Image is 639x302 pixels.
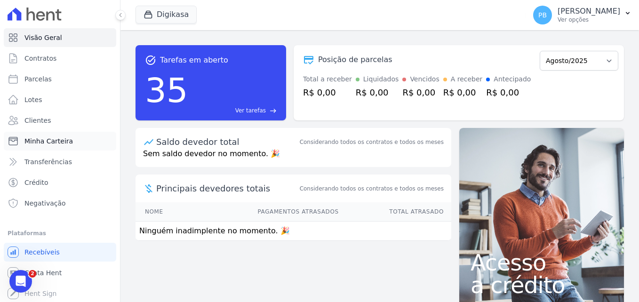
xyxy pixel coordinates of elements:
[443,86,483,99] div: R$ 0,00
[410,74,439,84] div: Vencidos
[8,228,112,239] div: Plataformas
[4,263,116,282] a: Conta Hent
[4,194,116,213] a: Negativação
[339,202,451,222] th: Total Atrasado
[402,86,439,99] div: R$ 0,00
[136,222,451,241] td: Ninguém inadimplente no momento. 🎉
[24,95,42,104] span: Lotes
[156,135,298,148] div: Saldo devedor total
[270,107,277,114] span: east
[24,199,66,208] span: Negativação
[9,270,32,293] iframe: Intercom live chat
[145,55,156,66] span: task_alt
[538,12,547,18] span: PB
[4,111,116,130] a: Clientes
[24,157,72,167] span: Transferências
[471,251,613,274] span: Acesso
[300,138,444,146] div: Considerando todos os contratos e todos os meses
[363,74,399,84] div: Liquidados
[300,184,444,193] span: Considerando todos os contratos e todos os meses
[451,74,483,84] div: A receber
[303,74,352,84] div: Total a receber
[303,86,352,99] div: R$ 0,00
[136,202,192,222] th: Nome
[24,247,60,257] span: Recebíveis
[471,274,613,296] span: a crédito
[4,243,116,262] a: Recebíveis
[29,270,36,278] span: 2
[486,86,531,99] div: R$ 0,00
[4,90,116,109] a: Lotes
[4,173,116,192] a: Crédito
[24,33,62,42] span: Visão Geral
[24,74,52,84] span: Parcelas
[160,55,228,66] span: Tarefas em aberto
[526,2,639,28] button: PB [PERSON_NAME] Ver opções
[156,182,298,195] span: Principais devedores totais
[4,152,116,171] a: Transferências
[192,202,339,222] th: Pagamentos Atrasados
[558,16,620,24] p: Ver opções
[145,66,188,115] div: 35
[494,74,531,84] div: Antecipado
[4,70,116,88] a: Parcelas
[356,86,399,99] div: R$ 0,00
[136,148,451,167] p: Sem saldo devedor no momento. 🎉
[192,106,277,115] a: Ver tarefas east
[24,116,51,125] span: Clientes
[4,132,116,151] a: Minha Carteira
[24,136,73,146] span: Minha Carteira
[318,54,392,65] div: Posição de parcelas
[558,7,620,16] p: [PERSON_NAME]
[4,28,116,47] a: Visão Geral
[24,178,48,187] span: Crédito
[235,106,266,115] span: Ver tarefas
[136,6,197,24] button: Digikasa
[4,49,116,68] a: Contratos
[24,54,56,63] span: Contratos
[24,268,62,278] span: Conta Hent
